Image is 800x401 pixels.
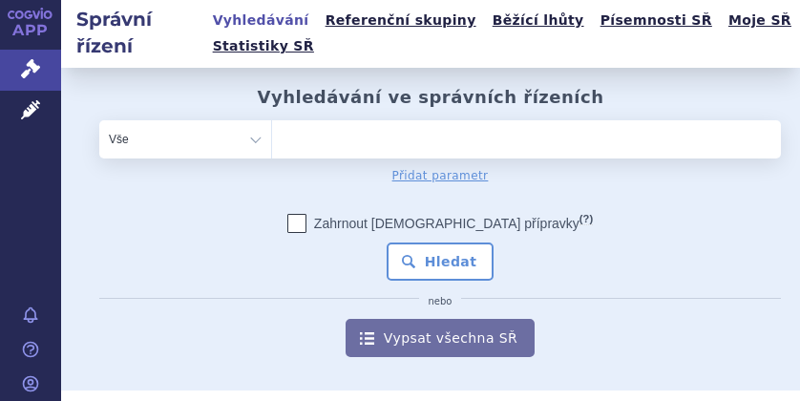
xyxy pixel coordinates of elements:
[346,319,535,357] a: Vypsat všechna SŘ
[207,33,320,59] a: Statistiky SŘ
[487,8,590,33] a: Běžící lhůty
[61,6,207,59] h2: Správní řízení
[595,8,718,33] a: Písemnosti SŘ
[287,214,593,233] label: Zahrnout [DEMOGRAPHIC_DATA] přípravky
[419,296,462,307] i: nebo
[387,243,495,281] button: Hledat
[723,8,797,33] a: Moje SŘ
[257,87,603,108] h2: Vyhledávání ve správních řízeních
[392,166,489,185] a: Přidat parametr
[579,213,593,225] abbr: (?)
[320,8,482,33] a: Referenční skupiny
[207,8,315,33] a: Vyhledávání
